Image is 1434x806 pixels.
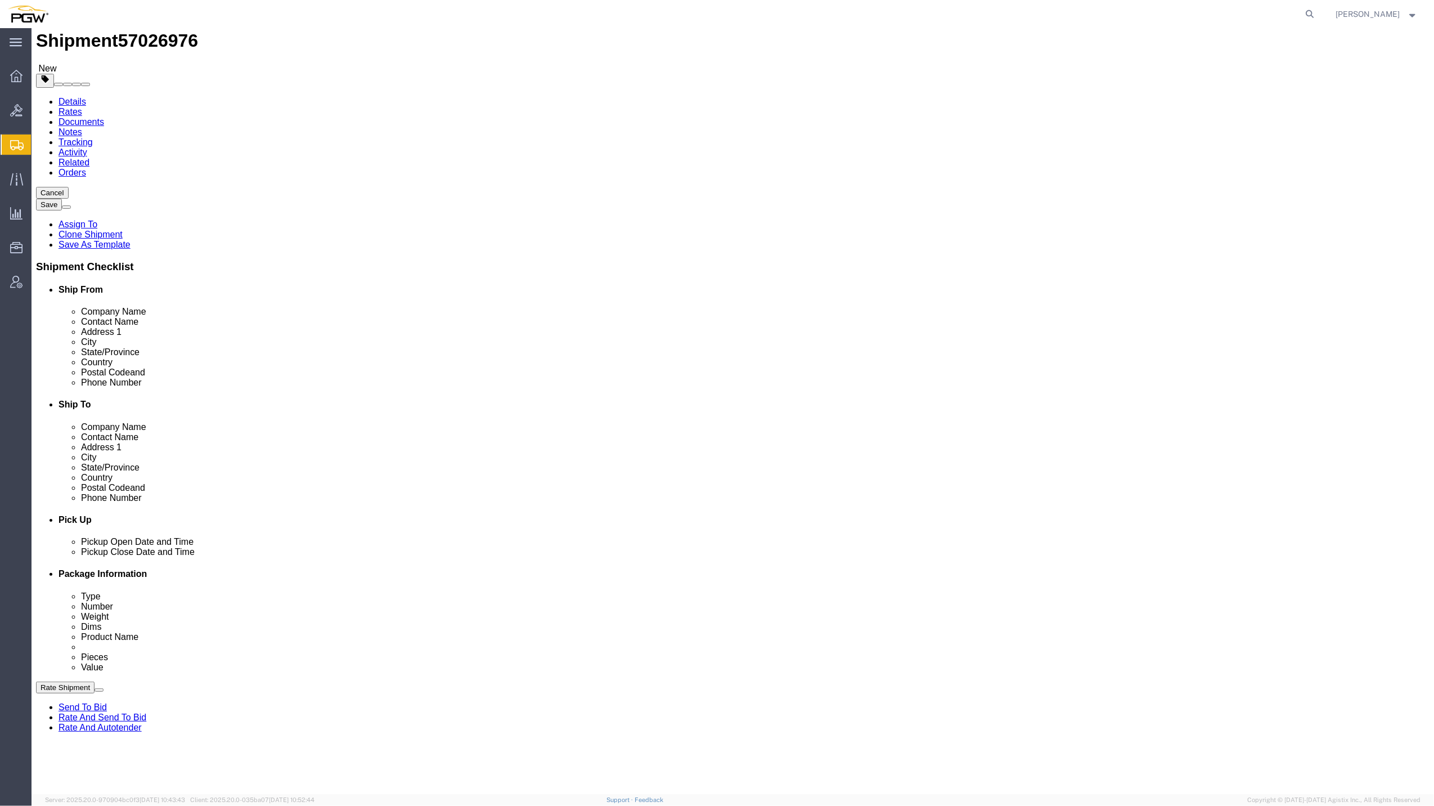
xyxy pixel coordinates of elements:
[1336,8,1400,20] span: Ksenia Gushchina-Kerecz
[45,796,185,803] span: Server: 2025.20.0-970904bc0f3
[8,6,48,23] img: logo
[190,796,314,803] span: Client: 2025.20.0-035ba07
[269,796,314,803] span: [DATE] 10:52:44
[140,796,185,803] span: [DATE] 10:43:43
[606,796,635,803] a: Support
[1336,7,1419,21] button: [PERSON_NAME]
[1247,795,1420,805] span: Copyright © [DATE]-[DATE] Agistix Inc., All Rights Reserved
[32,28,1434,794] iframe: FS Legacy Container
[635,796,663,803] a: Feedback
